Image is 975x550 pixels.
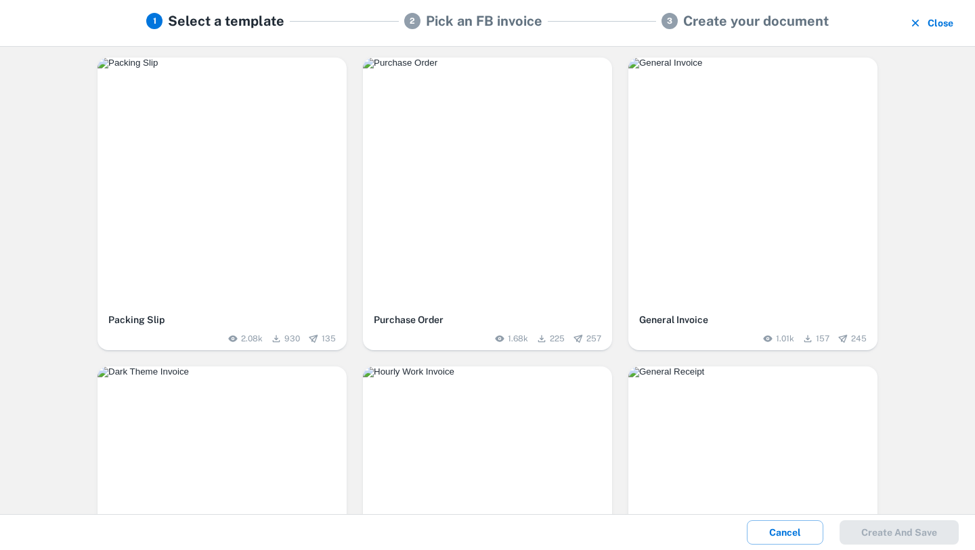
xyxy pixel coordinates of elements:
button: Cancel [747,520,823,545]
h6: Packing Slip [108,312,336,327]
img: Dark Theme Invoice [97,366,347,377]
img: Purchase Order [363,58,612,68]
span: 257 [586,333,601,345]
span: 930 [284,333,300,345]
img: General Receipt [628,366,877,377]
button: Packing SlipPacking Slip2.08k930135 [97,58,347,350]
h5: Create your document [683,11,829,31]
text: 1 [153,16,156,26]
text: 3 [667,16,672,26]
h5: Pick an FB invoice [426,11,542,31]
img: Packing Slip [97,58,347,68]
h6: General Invoice [639,312,867,327]
span: 245 [851,333,867,345]
span: 135 [322,333,336,345]
span: 157 [816,333,829,345]
h6: Purchase Order [374,312,601,327]
img: General Invoice [628,58,877,68]
span: 2.08k [241,333,263,345]
text: 2 [410,16,415,26]
button: General InvoiceGeneral Invoice1.01k157245 [628,58,877,350]
span: 1.68k [508,333,528,345]
h5: Select a template [168,11,284,31]
span: 1.01k [776,333,794,345]
button: Purchase OrderPurchase Order1.68k225257 [363,58,612,350]
button: Close [906,11,959,35]
span: 225 [550,333,565,345]
img: Hourly Work Invoice [363,366,612,377]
